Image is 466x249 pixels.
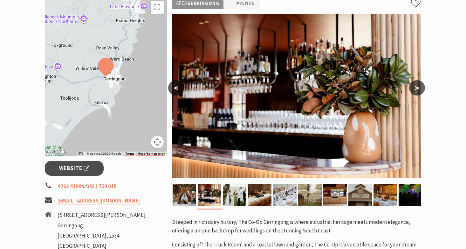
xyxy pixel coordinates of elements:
img: Distilled [399,184,422,206]
img: Google [46,148,67,156]
a: 4203 4199 [58,183,81,190]
a: Report a map error [138,152,165,156]
img: Wedding Aisle Setup [298,184,322,206]
span: Website [59,164,90,173]
span: Map data ©2025 Google [87,152,121,155]
li: [STREET_ADDRESS][PERSON_NAME] [58,211,146,219]
img: Tables and chairs setup for a reception [248,184,271,206]
img: Bar Area [172,14,421,178]
button: Toggle fullscreen view [151,1,164,14]
p: Steeped in rich dairy history, The Co-Op Gerringong is where industrial heritage meets modern ele... [172,218,421,235]
img: Table setup for an event [273,184,297,206]
button: < [168,80,184,96]
button: > [409,80,425,96]
img: Truck Room Bar [323,184,347,206]
img: Front of building [348,184,372,206]
a: Terms [125,152,134,156]
a: Open this area in Google Maps (opens a new window) [46,148,67,156]
img: Bar Area [198,184,221,206]
a: [EMAIL_ADDRESS][DOMAIN_NAME] [58,197,140,204]
img: Bride and Groom [223,184,246,206]
a: 0431 759 015 [86,183,117,190]
img: Wedding Reception [173,184,196,206]
a: Website [45,161,104,176]
img: Christmas in July [373,184,397,206]
li: or [45,182,167,191]
button: Map camera controls [151,136,164,148]
button: Keyboard shortcuts [79,152,83,156]
li: [GEOGRAPHIC_DATA], 2534 [58,231,146,240]
li: Gerringong [58,221,146,230]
